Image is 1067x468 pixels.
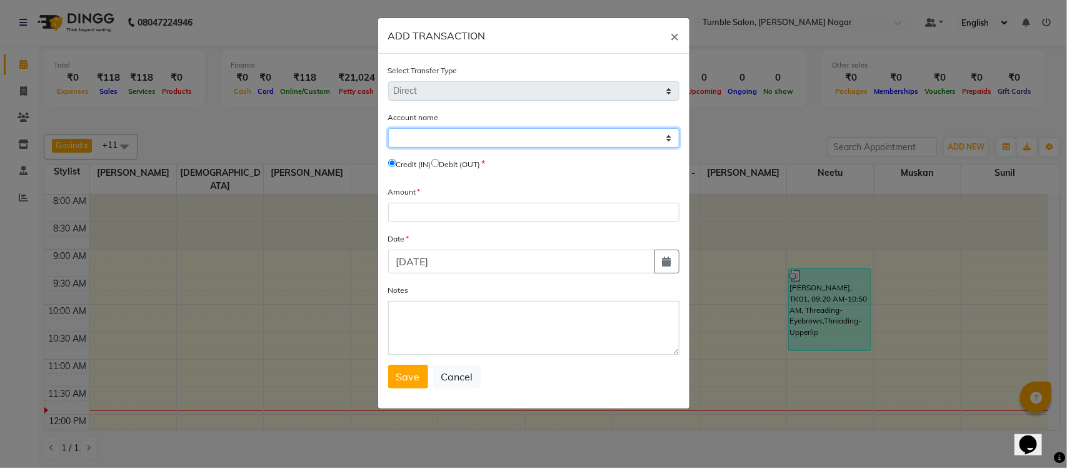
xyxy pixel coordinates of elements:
h6: ADD TRANSACTION [388,28,486,43]
button: Cancel [433,365,481,389]
label: Date [388,233,409,245]
button: Save [388,365,428,389]
button: Close [661,18,689,53]
label: Select Transfer Type [388,65,458,76]
span: × [671,26,679,45]
label: Credit (IN) [396,159,431,170]
iframe: chat widget [1014,418,1054,455]
label: Amount [388,186,421,198]
label: Notes [388,285,409,296]
span: Save [396,370,420,383]
label: Debit (OUT) [439,159,481,170]
label: Account name [388,112,439,123]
